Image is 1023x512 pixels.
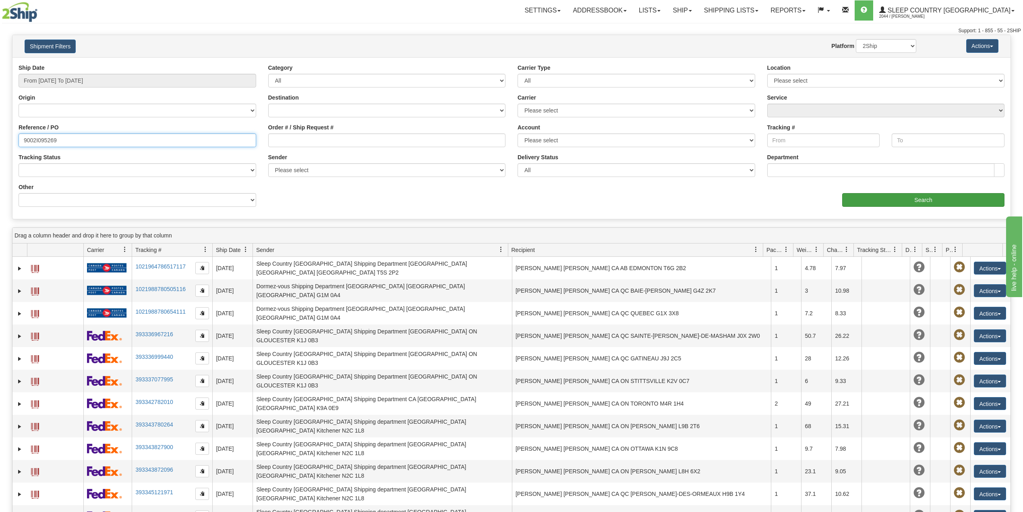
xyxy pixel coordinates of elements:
[512,483,771,505] td: [PERSON_NAME] [PERSON_NAME] CA QC [PERSON_NAME]-DES-ORMEAUX H9B 1Y4
[199,243,212,256] a: Tracking # filter column settings
[749,243,763,256] a: Recipient filter column settings
[1004,215,1022,297] iframe: chat widget
[268,64,293,72] label: Category
[764,0,812,21] a: Reports
[253,460,512,483] td: Sleep Country [GEOGRAPHIC_DATA] Shipping department [GEOGRAPHIC_DATA] [GEOGRAPHIC_DATA] Kitchener...
[974,284,1006,297] button: Actions
[831,460,861,483] td: 9.05
[928,243,942,256] a: Shipment Issues filter column settings
[954,352,965,363] span: Pickup Not Assigned
[954,262,965,273] span: Pickup Not Assigned
[954,465,965,476] span: Pickup Not Assigned
[801,415,831,437] td: 68
[212,415,253,437] td: [DATE]
[886,7,1011,14] span: Sleep Country [GEOGRAPHIC_DATA]
[253,392,512,415] td: Sleep Country [GEOGRAPHIC_DATA] Shipping Department CA [GEOGRAPHIC_DATA] [GEOGRAPHIC_DATA] K9A 0E9
[913,284,925,296] span: Unknown
[135,286,186,292] a: 1021988780505116
[87,489,122,499] img: 2 - FedEx Express®
[512,347,771,370] td: [PERSON_NAME] [PERSON_NAME] CA QC GATINEAU J9J 2C5
[913,262,925,273] span: Unknown
[801,325,831,347] td: 50.7
[667,0,698,21] a: Ship
[31,419,39,432] a: Label
[216,246,240,254] span: Ship Date
[31,306,39,319] a: Label
[767,133,880,147] input: From
[801,347,831,370] td: 28
[31,374,39,387] a: Label
[19,123,59,131] label: Reference / PO
[87,263,126,273] img: 20 - Canada Post
[511,246,535,254] span: Recipient
[135,489,173,495] a: 393345121971
[954,284,965,296] span: Pickup Not Assigned
[831,257,861,279] td: 7.97
[954,442,965,454] span: Pickup Not Assigned
[195,307,209,319] button: Copy to clipboard
[767,64,791,72] label: Location
[512,437,771,460] td: [PERSON_NAME] [PERSON_NAME] CA ON OTTAWA K1N 9C8
[831,437,861,460] td: 7.98
[767,94,787,102] label: Service
[633,0,667,21] a: Lists
[212,325,253,347] td: [DATE]
[16,490,24,498] a: Expand
[771,302,801,325] td: 1
[195,488,209,500] button: Copy to clipboard
[913,329,925,341] span: Unknown
[268,153,287,161] label: Sender
[966,39,998,53] button: Actions
[87,285,126,296] img: 20 - Canada Post
[16,264,24,273] a: Expand
[801,302,831,325] td: 7.2
[913,307,925,318] span: Unknown
[974,465,1006,478] button: Actions
[2,2,37,22] img: logo2044.jpg
[512,392,771,415] td: [PERSON_NAME] [PERSON_NAME] CA ON TORONTO M4R 1H4
[779,243,793,256] a: Packages filter column settings
[256,246,274,254] span: Sender
[25,40,76,53] button: Shipment Filters
[831,42,854,50] label: Platform
[512,325,771,347] td: [PERSON_NAME] [PERSON_NAME] CA QC SAINTE-[PERSON_NAME]-DE-MASHAM J0X 2W0
[253,415,512,437] td: Sleep Country [GEOGRAPHIC_DATA] Shipping department [GEOGRAPHIC_DATA] [GEOGRAPHIC_DATA] Kitchener...
[195,398,209,410] button: Copy to clipboard
[512,257,771,279] td: [PERSON_NAME] [PERSON_NAME] CA AB EDMONTON T6G 2B2
[831,370,861,392] td: 9.33
[87,246,104,254] span: Carrier
[195,262,209,274] button: Copy to clipboard
[831,392,861,415] td: 27.21
[87,443,122,454] img: 2 - FedEx Express®
[212,279,253,302] td: [DATE]
[31,442,39,455] a: Label
[253,437,512,460] td: Sleep Country [GEOGRAPHIC_DATA] Shipping department [GEOGRAPHIC_DATA] [GEOGRAPHIC_DATA] Kitchener...
[948,243,962,256] a: Pickup Status filter column settings
[831,347,861,370] td: 12.26
[31,352,39,364] a: Label
[16,355,24,363] a: Expand
[974,307,1006,320] button: Actions
[771,437,801,460] td: 1
[908,243,922,256] a: Delivery Status filter column settings
[801,279,831,302] td: 3
[239,243,253,256] a: Ship Date filter column settings
[512,460,771,483] td: [PERSON_NAME] [PERSON_NAME] CA ON [PERSON_NAME] L8H 6X2
[954,420,965,431] span: Pickup Not Assigned
[212,302,253,325] td: [DATE]
[253,257,512,279] td: Sleep Country [GEOGRAPHIC_DATA] Shipping Department [GEOGRAPHIC_DATA] [GEOGRAPHIC_DATA] [GEOGRAPH...
[974,397,1006,410] button: Actions
[974,329,1006,342] button: Actions
[31,261,39,274] a: Label
[135,308,186,315] a: 1021988780654111
[518,64,550,72] label: Carrier Type
[16,332,24,340] a: Expand
[135,246,162,254] span: Tracking #
[87,308,126,318] img: 20 - Canada Post
[19,64,45,72] label: Ship Date
[831,325,861,347] td: 26.22
[16,310,24,318] a: Expand
[195,330,209,342] button: Copy to clipboard
[135,421,173,428] a: 393343780264
[771,483,801,505] td: 1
